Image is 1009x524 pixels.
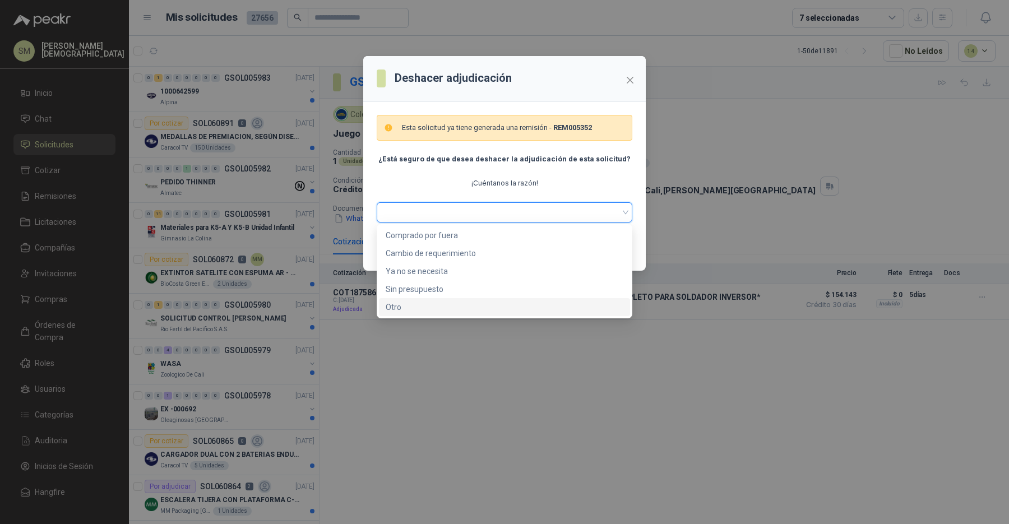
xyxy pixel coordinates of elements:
[386,301,623,313] div: Otro
[377,154,632,165] p: ¿Está seguro de que desea deshacer la adjudicación de esta solicitud?
[626,76,635,85] span: close
[379,262,630,280] div: Ya no se necesita
[386,229,623,242] div: Comprado por fuera
[402,122,592,133] p: Esta solicitud ya tiene generada una remisión -
[379,298,630,316] div: Otro
[379,244,630,262] div: Cambio de requerimiento
[621,71,639,89] button: Close
[386,265,623,277] div: Ya no se necesita
[386,283,623,295] div: Sin presupuesto
[553,123,592,132] b: REM005352
[377,178,632,189] p: ¡Cuéntanos la razón!
[379,280,630,298] div: Sin presupuesto
[395,69,512,87] h3: Deshacer adjudicación
[379,226,630,244] div: Comprado por fuera
[386,247,623,259] div: Cambio de requerimiento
